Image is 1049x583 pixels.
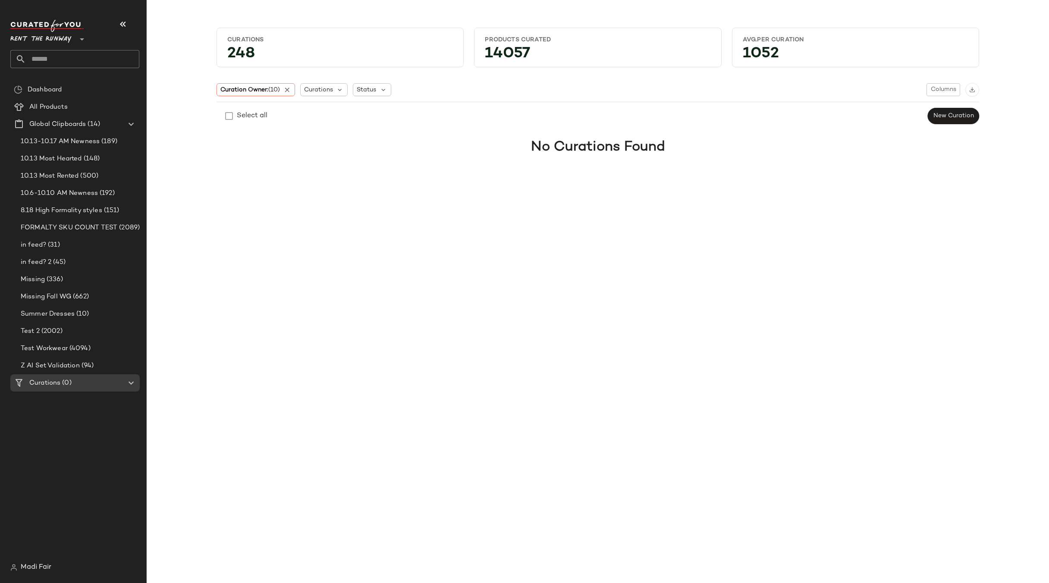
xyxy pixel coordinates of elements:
[220,47,460,63] div: 248
[102,206,119,216] span: (151)
[82,154,100,164] span: (148)
[14,85,22,94] img: svg%3e
[933,113,974,119] span: New Curation
[930,86,956,93] span: Columns
[531,137,665,157] h1: No Curations Found
[10,20,84,32] img: cfy_white_logo.C9jOOHJF.svg
[21,309,75,319] span: Summer Dresses
[928,108,979,124] button: New Curation
[21,562,51,573] span: Madi Fair
[28,85,62,95] span: Dashboard
[46,240,60,250] span: (31)
[485,36,710,44] div: Products Curated
[68,344,91,354] span: (4094)
[100,137,117,147] span: (189)
[237,111,267,121] div: Select all
[21,171,79,181] span: 10.13 Most Rented
[117,223,140,233] span: (2089)
[21,361,80,371] span: Z AI Set Validation
[80,361,94,371] span: (94)
[10,564,17,571] img: svg%3e
[21,154,82,164] span: 10.13 Most Hearted
[21,344,68,354] span: Test Workwear
[21,326,40,336] span: Test 2
[40,326,63,336] span: (2002)
[21,188,98,198] span: 10.6-10.10 AM Newness
[21,137,100,147] span: 10.13-10.17 AM Newness
[21,223,117,233] span: FORMALTY SKU COUNT TEST
[29,378,60,388] span: Curations
[29,102,68,112] span: All Products
[51,257,66,267] span: (45)
[743,36,968,44] div: Avg.per Curation
[86,119,100,129] span: (14)
[227,36,453,44] div: Curations
[10,29,72,45] span: Rent the Runway
[478,47,717,63] div: 14057
[357,85,376,94] span: Status
[268,87,280,93] span: (10)
[71,292,89,302] span: (662)
[21,292,71,302] span: Missing Fall WG
[21,206,102,216] span: 8.18 High Formality styles
[220,85,280,94] span: Curation Owner:
[29,119,86,129] span: Global Clipboards
[21,240,46,250] span: in feed?
[21,257,51,267] span: in feed? 2
[75,309,89,319] span: (10)
[736,47,975,63] div: 1052
[927,83,960,96] button: Columns
[60,378,71,388] span: (0)
[21,275,45,285] span: Missing
[98,188,115,198] span: (192)
[304,85,333,94] span: Curations
[79,171,98,181] span: (500)
[45,275,63,285] span: (336)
